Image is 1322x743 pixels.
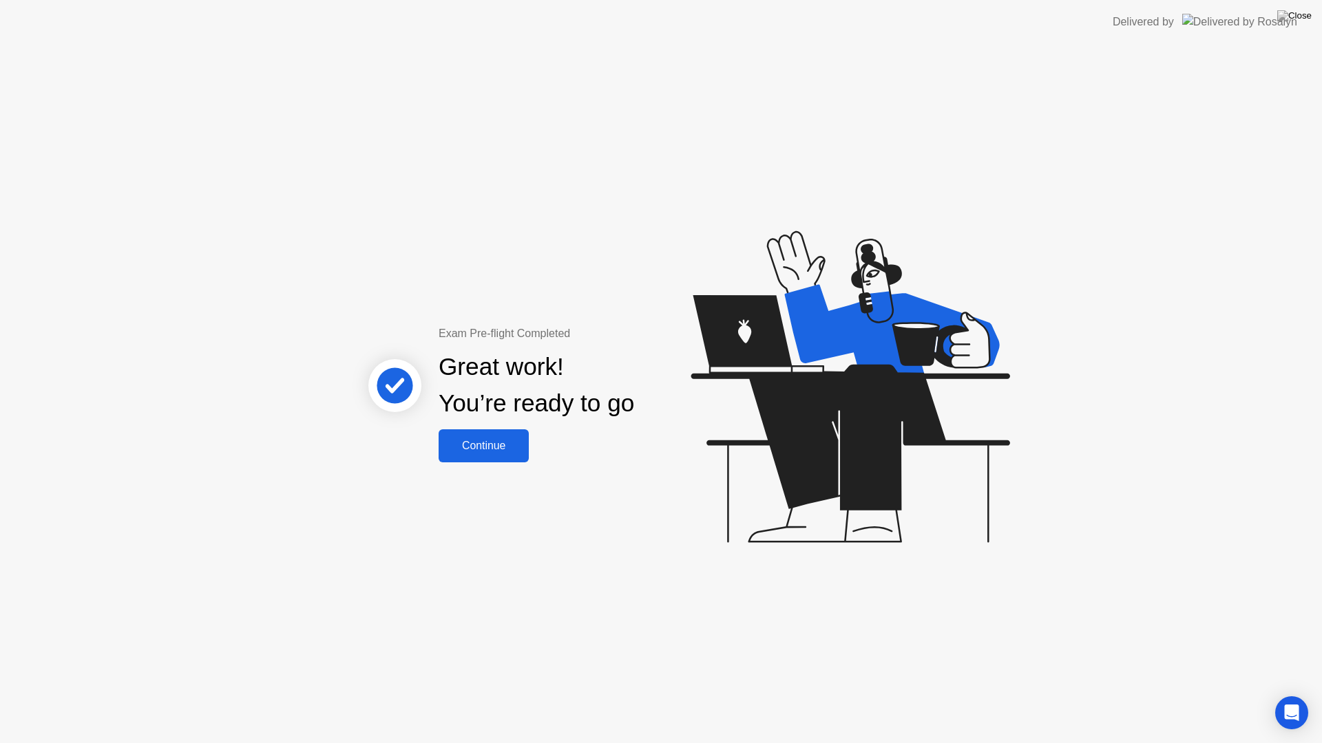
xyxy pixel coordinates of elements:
button: Continue [439,429,529,462]
div: Open Intercom Messenger [1275,696,1308,729]
div: Continue [443,440,525,452]
img: Close [1277,10,1312,21]
div: Great work! You’re ready to go [439,349,634,422]
div: Exam Pre-flight Completed [439,325,723,342]
img: Delivered by Rosalyn [1182,14,1297,30]
div: Delivered by [1113,14,1174,30]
